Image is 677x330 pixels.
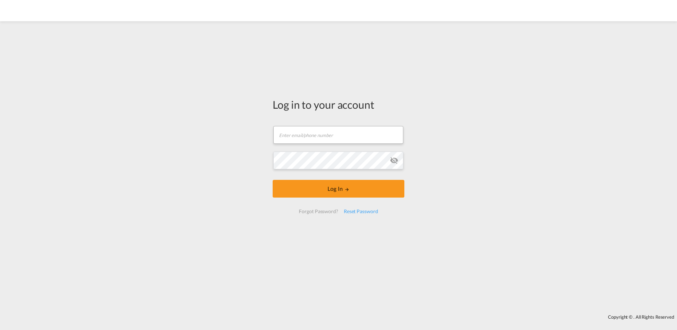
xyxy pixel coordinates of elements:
div: Forgot Password? [296,205,341,218]
button: LOGIN [273,180,404,198]
div: Reset Password [341,205,381,218]
input: Enter email/phone number [273,126,403,144]
md-icon: icon-eye-off [390,156,398,165]
div: Log in to your account [273,97,404,112]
